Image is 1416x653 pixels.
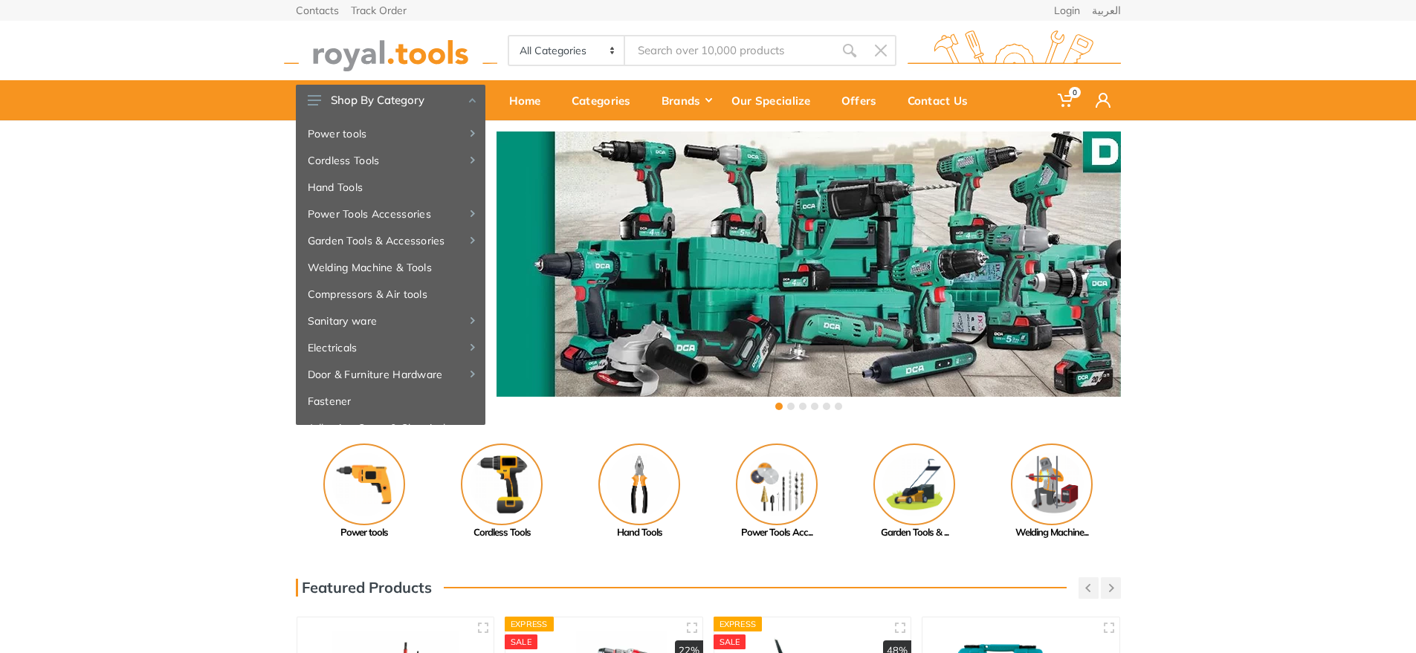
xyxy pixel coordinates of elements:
div: Home [499,85,561,116]
a: Offers [831,80,897,120]
a: Fastener [296,388,485,415]
a: Cordless Tools [433,444,571,540]
a: Sanitary ware [296,308,485,334]
a: Power tools [296,444,433,540]
a: Door & Furniture Hardware [296,361,485,388]
a: Welding Machine... [983,444,1121,540]
div: Power tools [296,525,433,540]
div: Power Tools Acc... [708,525,846,540]
button: Shop By Category [296,85,485,116]
img: royal.tools Logo [908,30,1121,71]
a: Contacts [296,5,339,16]
a: 0 [1047,80,1085,120]
a: Adhesive, Spray & Chemical [296,415,485,441]
div: SALE [505,634,537,649]
a: Hand Tools [296,174,485,201]
a: Electricals [296,334,485,361]
a: العربية [1092,5,1121,16]
div: Hand Tools [571,525,708,540]
img: Royal - Power Tools Accessories [736,444,818,525]
img: Royal - Cordless Tools [461,444,543,525]
h3: Featured Products [296,579,432,597]
a: Welding Machine & Tools [296,254,485,281]
div: Contact Us [897,85,989,116]
div: Garden Tools & ... [846,525,983,540]
div: Our Specialize [721,85,831,116]
div: Cordless Tools [433,525,571,540]
div: Categories [561,85,651,116]
a: Track Order [351,5,407,16]
span: 0 [1069,87,1081,98]
a: Garden Tools & ... [846,444,983,540]
a: Hand Tools [571,444,708,540]
img: Royal - Garden Tools & Accessories [873,444,955,525]
div: SALE [714,634,746,649]
select: Category [509,36,626,65]
a: Garden Tools & Accessories [296,227,485,254]
a: Compressors & Air tools [296,281,485,308]
a: Power Tools Acc... [708,444,846,540]
a: Categories [561,80,651,120]
img: Royal - Welding Machine & Tools [1011,444,1093,525]
a: Our Specialize [721,80,831,120]
div: Express [714,617,763,631]
img: Royal - Power tools [323,444,405,525]
input: Site search [625,35,833,66]
div: Offers [831,85,897,116]
a: Cordless Tools [296,147,485,174]
a: Power tools [296,120,485,147]
a: Login [1054,5,1080,16]
a: Power Tools Accessories [296,201,485,227]
img: Royal - Hand Tools [598,444,680,525]
div: Brands [651,85,721,116]
a: Contact Us [897,80,989,120]
a: Home [499,80,561,120]
div: Express [505,617,554,631]
div: Welding Machine... [983,525,1121,540]
img: royal.tools Logo [284,30,497,71]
